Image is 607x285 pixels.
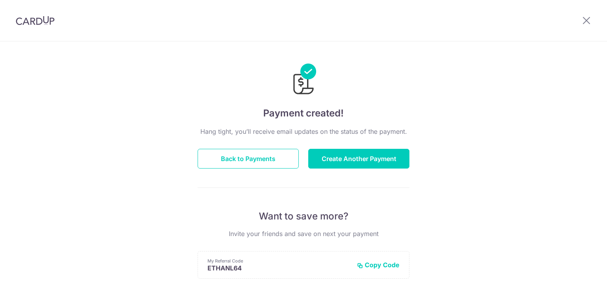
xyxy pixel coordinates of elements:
[308,149,409,169] button: Create Another Payment
[198,149,299,169] button: Back to Payments
[16,16,55,25] img: CardUp
[291,64,316,97] img: Payments
[357,261,400,269] button: Copy Code
[207,264,351,272] p: ETHANL64
[198,229,409,238] p: Invite your friends and save on next your payment
[198,127,409,136] p: Hang tight, you’ll receive email updates on the status of the payment.
[198,106,409,120] h4: Payment created!
[207,258,351,264] p: My Referral Code
[198,210,409,223] p: Want to save more?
